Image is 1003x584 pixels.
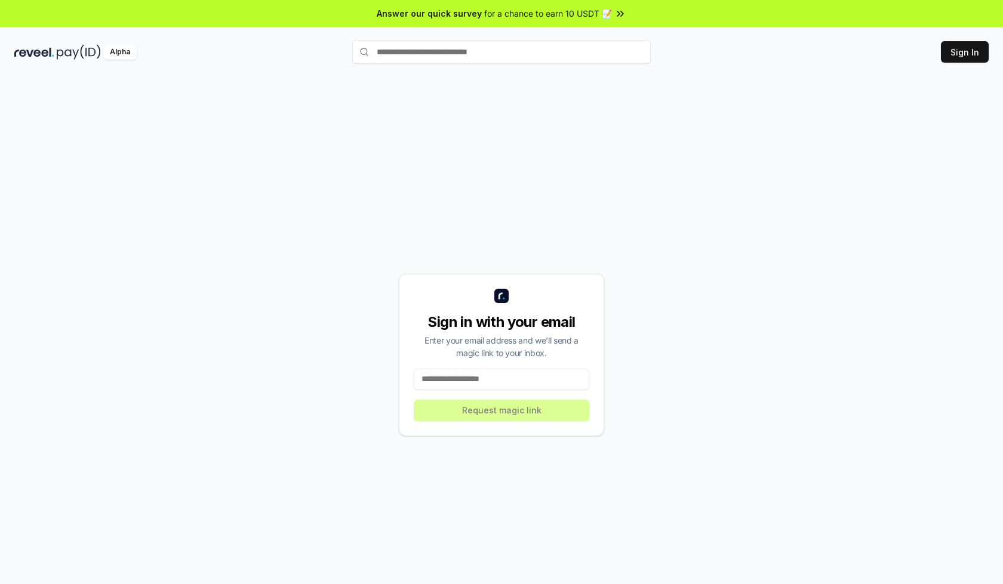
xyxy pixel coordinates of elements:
[414,334,589,359] div: Enter your email address and we’ll send a magic link to your inbox.
[494,289,509,303] img: logo_small
[484,7,612,20] span: for a chance to earn 10 USDT 📝
[103,45,137,60] div: Alpha
[57,45,101,60] img: pay_id
[414,313,589,332] div: Sign in with your email
[14,45,54,60] img: reveel_dark
[377,7,482,20] span: Answer our quick survey
[941,41,989,63] button: Sign In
